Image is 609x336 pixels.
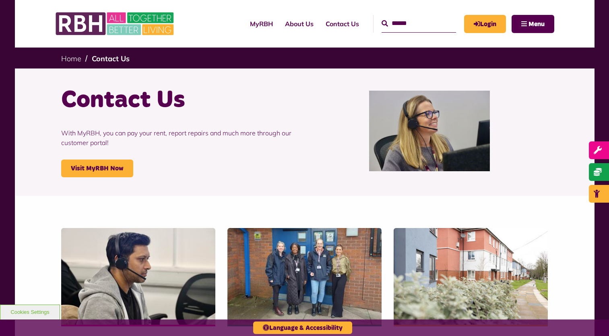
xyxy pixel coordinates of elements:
[573,300,609,336] iframe: Netcall Web Assistant for live chat
[279,13,320,35] a: About Us
[394,228,548,325] img: SAZMEDIA RBH 22FEB24 97
[253,321,352,334] button: Language & Accessibility
[61,160,133,177] a: Visit MyRBH Now
[369,91,490,171] img: Contact Centre February 2024 (1)
[61,54,81,63] a: Home
[244,13,279,35] a: MyRBH
[55,8,176,39] img: RBH
[464,15,506,33] a: MyRBH
[528,21,545,27] span: Menu
[61,85,299,116] h1: Contact Us
[92,54,130,63] a: Contact Us
[227,228,382,325] img: Heywood Drop In 2024
[61,116,299,160] p: With MyRBH, you can pay your rent, report repairs and much more through our customer portal!
[320,13,365,35] a: Contact Us
[61,228,215,325] img: Contact Centre February 2024 (4)
[512,15,554,33] button: Navigation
